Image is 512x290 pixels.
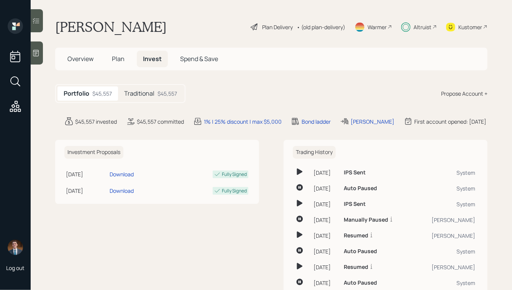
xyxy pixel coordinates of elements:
[344,248,377,255] h6: Auto Paused
[262,23,293,31] div: Plan Delivery
[222,187,247,194] div: Fully Signed
[158,89,177,98] div: $45,557
[414,118,486,126] div: First account opened: [DATE]
[417,184,475,192] div: System
[6,264,25,272] div: Log out
[55,18,167,35] h1: [PERSON_NAME]
[344,201,366,207] h6: IPS Sent
[313,200,338,208] div: [DATE]
[368,23,387,31] div: Warmer
[143,55,162,63] span: Invest
[293,146,336,159] h6: Trading History
[351,118,394,126] div: [PERSON_NAME]
[417,263,475,271] div: [PERSON_NAME]
[64,146,123,159] h6: Investment Proposals
[313,169,338,177] div: [DATE]
[137,118,184,126] div: $45,557 committed
[112,55,125,63] span: Plan
[66,170,107,178] div: [DATE]
[414,23,432,31] div: Altruist
[67,55,94,63] span: Overview
[417,247,475,255] div: System
[313,216,338,224] div: [DATE]
[313,263,338,271] div: [DATE]
[297,23,345,31] div: • (old plan-delivery)
[302,118,331,126] div: Bond ladder
[458,23,482,31] div: Kustomer
[441,89,487,98] div: Propose Account +
[124,90,154,97] h5: Traditional
[344,264,368,270] h6: Resumed
[204,118,282,126] div: 1% | 25% discount | max $5,000
[344,232,368,239] h6: Resumed
[417,232,475,240] div: [PERSON_NAME]
[180,55,218,63] span: Spend & Save
[64,90,89,97] h5: Portfolio
[344,185,377,192] h6: Auto Paused
[313,184,338,192] div: [DATE]
[417,279,475,287] div: System
[313,279,338,287] div: [DATE]
[8,240,23,255] img: hunter_neumayer.jpg
[344,169,366,176] h6: IPS Sent
[417,169,475,177] div: System
[344,217,388,223] h6: Manually Paused
[417,200,475,208] div: System
[66,187,107,195] div: [DATE]
[222,171,247,178] div: Fully Signed
[344,280,377,286] h6: Auto Paused
[313,247,338,255] div: [DATE]
[75,118,117,126] div: $45,557 invested
[92,89,112,98] div: $45,557
[313,232,338,240] div: [DATE]
[110,170,134,178] div: Download
[417,216,475,224] div: [PERSON_NAME]
[110,187,134,195] div: Download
